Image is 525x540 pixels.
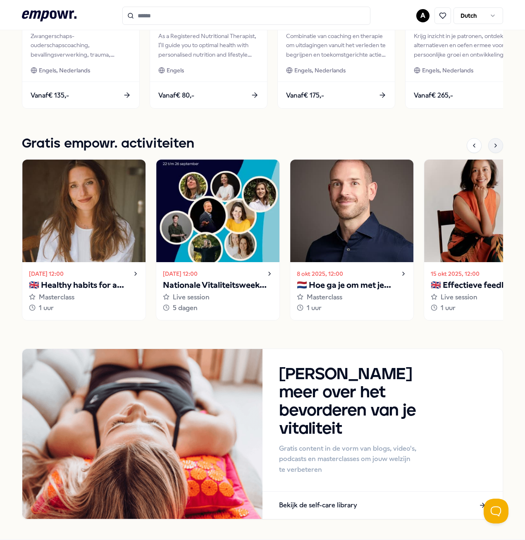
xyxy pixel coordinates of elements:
a: [DATE] 12:00🇬🇧 Healthy habits for a stress-free start to the yearMasterclass1 uur [22,159,146,320]
span: Vanaf € 80,- [158,90,194,101]
img: activity image [156,160,279,262]
div: Combinatie van coaching en therapie om uitdagingen vanuit het verleden te begrijpen en toekomstge... [286,31,387,59]
span: Engels, Nederlands [39,66,90,75]
input: Search for products, categories or subcategories [122,7,370,25]
img: activity image [290,160,413,262]
div: Krijg inzicht in je patronen, ontdek alternatieven en oefen ermee voor persoonlijke groei en ontw... [414,31,514,59]
span: Engels [167,66,184,75]
h3: [PERSON_NAME] meer over het bevorderen van je vitaliteit [279,366,417,438]
time: 15 okt 2025, 12:00 [431,269,480,278]
a: Handout image[PERSON_NAME] meer over het bevorderen van je vitaliteitGratis content in de vorm va... [22,349,503,519]
span: Vanaf € 135,- [31,90,69,101]
div: Zwangerschaps- ouderschapscoaching, bevallingsverwerking, trauma, (prik)angst & stresscoaching. [31,31,131,59]
div: 5 dagen [163,303,273,313]
div: Live session [163,292,273,303]
p: Bekijk de self-care library [279,500,357,511]
span: Vanaf € 175,- [286,90,324,101]
a: 8 okt 2025, 12:00🇳🇱 Hoe ga je om met je innerlijke criticus?Masterclass1 uur [290,159,414,320]
iframe: Help Scout Beacon - Open [484,499,508,523]
p: 🇳🇱 Hoe ga je om met je innerlijke criticus? [297,279,407,292]
div: 1 uur [297,303,407,313]
div: Masterclass [297,292,407,303]
div: 1 uur [29,303,139,313]
span: Engels, Nederlands [294,66,346,75]
img: activity image [22,160,146,262]
time: [DATE] 12:00 [29,269,64,278]
p: 🇬🇧 Healthy habits for a stress-free start to the year [29,279,139,292]
span: Vanaf € 265,- [414,90,453,101]
button: A [416,9,430,22]
time: [DATE] 12:00 [163,269,198,278]
h1: Gratis empowr. activiteiten [22,134,194,154]
a: [DATE] 12:00Nationale Vitaliteitsweek 2025Live session5 dagen [156,159,280,320]
div: As a Registered Nutritional Therapist, I'll guide you to optimal health with personalised nutriti... [158,31,259,59]
span: Engels, Nederlands [422,66,473,75]
time: 8 okt 2025, 12:00 [297,269,343,278]
img: Handout image [22,349,262,519]
div: Masterclass [29,292,139,303]
p: Gratis content in de vorm van blogs, video's, podcasts en masterclasses om jouw welzijn te verbet... [279,443,417,475]
p: Nationale Vitaliteitsweek 2025 [163,279,273,292]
